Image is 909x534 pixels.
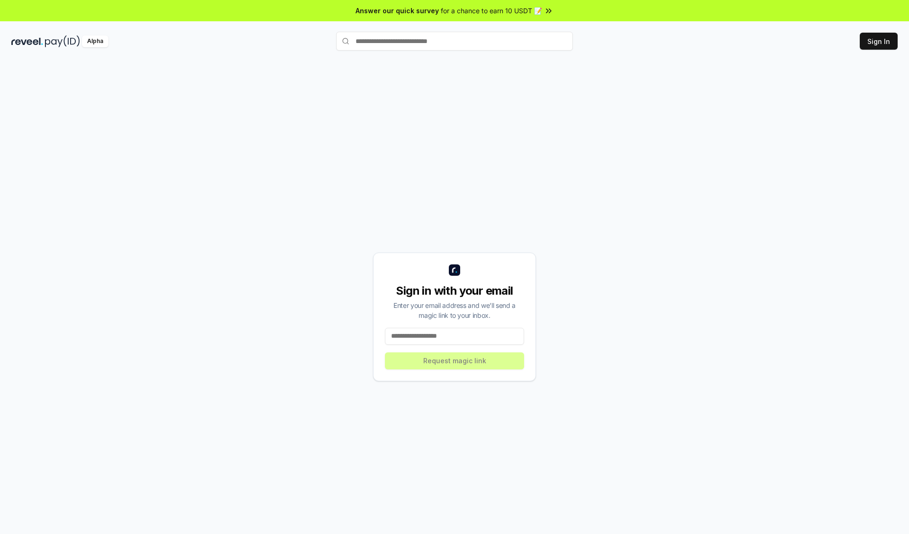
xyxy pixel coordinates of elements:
div: Enter your email address and we’ll send a magic link to your inbox. [385,300,524,320]
button: Sign In [860,33,898,50]
div: Sign in with your email [385,283,524,298]
img: logo_small [449,264,460,276]
img: reveel_dark [11,35,43,47]
span: for a chance to earn 10 USDT 📝 [441,6,542,16]
img: pay_id [45,35,80,47]
span: Answer our quick survey [356,6,439,16]
div: Alpha [82,35,108,47]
